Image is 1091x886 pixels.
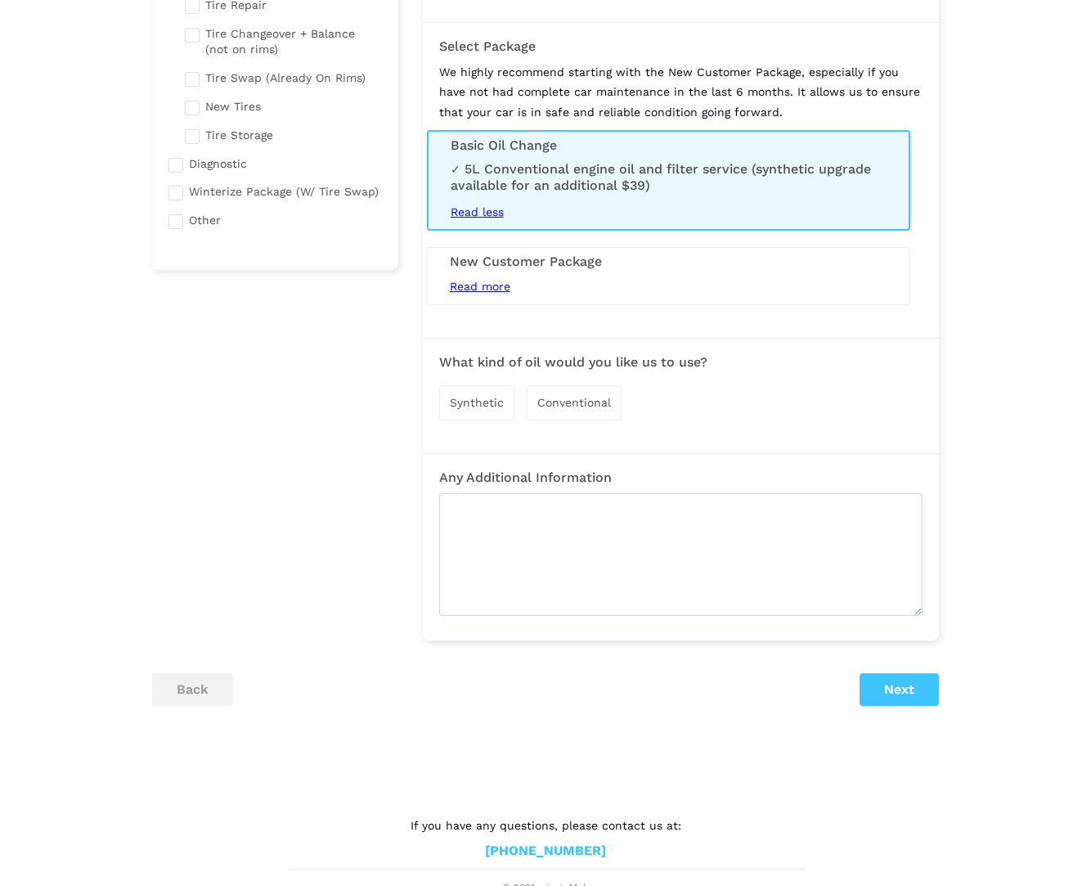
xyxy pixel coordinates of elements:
h3: Select Package [439,39,923,54]
p: If you have any questions, please contact us at: [288,816,803,834]
h3: What kind of oil would you like us to use? [439,355,923,370]
h3: Basic Oil Change [451,138,887,153]
a: [PHONE_NUMBER] [485,843,606,860]
button: back [152,673,233,706]
span: Read more [450,280,510,293]
span: Conventional [537,396,611,409]
h3: New Customer Package [450,254,887,269]
span: Read less [451,205,504,218]
li: 5L Conventional engine oil and filter service (synthetic upgrade available for an additional $39) [451,161,887,194]
button: Next [860,673,939,706]
span: Synthetic [450,396,504,409]
h3: Any Additional Information [439,470,923,485]
p: We highly recommend starting with the New Customer Package, especially if you have not had comple... [439,62,923,123]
